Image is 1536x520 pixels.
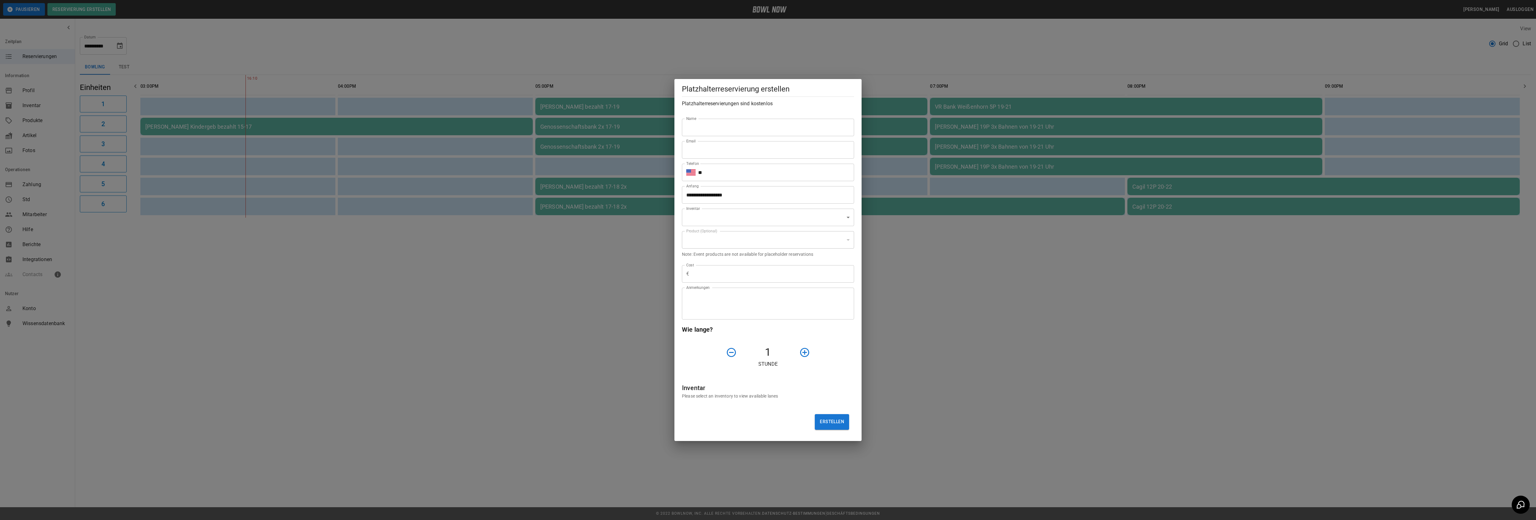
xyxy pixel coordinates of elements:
h6: Platzhalterreservierungen sind kostenlos [682,99,854,108]
h6: Inventar [682,383,854,393]
label: Anfang [686,183,699,189]
h4: 1 [739,346,797,359]
div: ​ [682,231,854,249]
h6: Wie lange? [682,324,854,334]
p: Note: Event products are not available for placeholder reservations [682,251,854,257]
label: Telefon [686,161,699,166]
h5: Platzhalterreservierung erstellen [682,84,854,94]
button: Erstellen [815,414,849,430]
button: Select country [686,168,696,177]
p: Please select an inventory to view available lanes [682,393,854,399]
p: € [686,270,689,278]
div: ​ [682,209,854,226]
p: Stunde [682,360,854,368]
input: Choose date, selected date is Oct 13, 2025 [682,186,850,204]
